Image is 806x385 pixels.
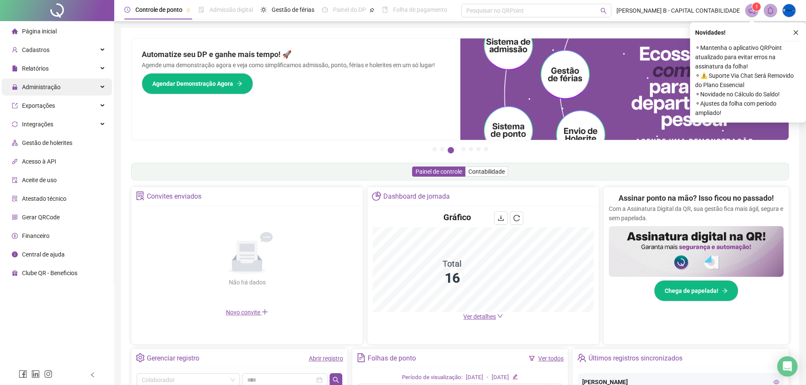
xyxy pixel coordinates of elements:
img: banner%2F02c71560-61a6-44d4-94b9-c8ab97240462.png [609,226,784,277]
div: Dashboard de jornada [383,189,450,204]
button: Agendar Demonstração Agora [142,73,253,94]
span: close [793,30,799,35]
span: linkedin [31,370,40,378]
span: Painel de controle [415,168,462,175]
span: filter [529,355,535,361]
span: bell [767,7,774,14]
button: 5 [469,147,473,151]
span: pushpin [186,8,191,13]
span: Clube QR - Beneficios [22,270,77,276]
div: - [487,373,488,382]
span: 1 [755,4,758,10]
span: search [600,8,607,14]
p: Com a Assinatura Digital da QR, sua gestão fica mais ágil, segura e sem papelada. [609,204,784,223]
span: Financeiro [22,232,50,239]
span: ⚬ Mantenha o aplicativo QRPoint atualizado para evitar erros na assinatura da folha! [695,43,801,71]
span: Folha de pagamento [393,6,447,13]
span: solution [136,191,145,200]
span: facebook [19,370,27,378]
span: Novidades ! [695,28,726,37]
p: Agende uma demonstração agora e veja como simplificamos admissão, ponto, férias e holerites em um... [142,60,450,70]
span: download [498,215,504,221]
div: Open Intercom Messenger [777,356,798,377]
button: 4 [461,147,465,151]
span: Admissão digital [209,6,253,13]
span: dollar [12,233,18,239]
span: [PERSON_NAME] B - CAPITAL CONTABILIDADE [616,6,740,15]
div: Não há dados [208,278,286,287]
a: Ver detalhes down [463,313,503,320]
h4: Gráfico [443,211,471,223]
button: 1 [432,147,437,151]
span: Agendar Demonstração Agora [152,79,233,88]
span: Ver detalhes [463,313,496,320]
span: gift [12,270,18,276]
div: Gerenciar registro [147,351,199,366]
span: arrow-right [722,288,728,294]
span: eye [773,379,779,385]
span: export [12,103,18,109]
span: Gestão de holerites [22,139,72,146]
span: solution [12,196,18,202]
button: 2 [440,147,444,151]
div: Últimos registros sincronizados [589,351,682,366]
span: Cadastros [22,46,50,53]
span: plus [261,309,268,315]
span: lock [12,84,18,90]
span: search [333,377,339,383]
span: Página inicial [22,28,57,35]
span: Aceite de uso [22,177,57,183]
h2: Automatize seu DP e ganhe mais tempo! 🚀 [142,49,450,60]
span: Acesso à API [22,158,56,165]
span: Administração [22,84,61,90]
span: info-circle [12,251,18,257]
span: file-done [198,7,204,13]
div: Convites enviados [147,189,201,204]
span: Relatórios [22,65,49,72]
img: banner%2Fd57e337e-a0d3-4837-9615-f134fc33a8e6.png [460,38,789,140]
span: sun [261,7,267,13]
a: Abrir registro [309,355,343,362]
span: file-text [357,353,366,362]
span: Atestado técnico [22,195,66,202]
span: Exportações [22,102,55,109]
span: ⚬ ⚠️ Suporte Via Chat Será Removido do Plano Essencial [695,71,801,90]
span: edit [512,374,518,380]
span: arrow-right [237,81,242,87]
span: book [382,7,388,13]
span: Painel do DP [333,6,366,13]
span: reload [513,215,520,221]
span: setting [136,353,145,362]
span: pushpin [369,8,374,13]
span: qrcode [12,214,18,220]
span: Novo convite [226,309,268,316]
span: ⚬ Ajustes da folha com período ampliado! [695,99,801,117]
span: Chega de papelada! [665,286,718,295]
button: 6 [476,147,481,151]
span: audit [12,177,18,183]
div: [DATE] [492,373,509,382]
span: Contabilidade [468,168,505,175]
span: Gerar QRCode [22,214,60,221]
span: left [90,372,96,378]
span: sync [12,121,18,127]
span: clock-circle [124,7,130,13]
span: Controle de ponto [135,6,182,13]
span: instagram [44,370,52,378]
h2: Assinar ponto na mão? Isso ficou no passado! [619,192,774,204]
span: ⚬ Novidade no Cálculo do Saldo! [695,90,801,99]
span: team [577,353,586,362]
div: [DATE] [466,373,483,382]
button: Chega de papelada! [654,280,738,301]
span: down [497,313,503,319]
span: home [12,28,18,34]
button: 7 [484,147,488,151]
sup: 1 [752,3,761,11]
span: notification [748,7,756,14]
div: Folhas de ponto [368,351,416,366]
span: Gestão de férias [272,6,314,13]
span: user-add [12,47,18,53]
span: file [12,66,18,71]
span: Central de ajuda [22,251,65,258]
img: 10806 [783,4,795,17]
